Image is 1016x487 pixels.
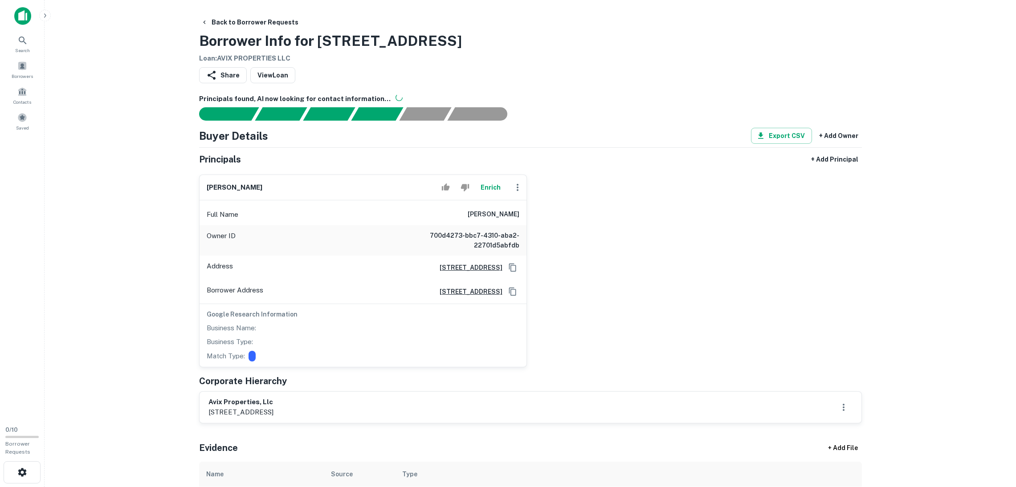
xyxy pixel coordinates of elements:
button: + Add Owner [816,128,862,144]
h6: 700d4273-bbc7-4310-aba2-22701d5abfdb [412,231,519,250]
span: Contacts [13,98,31,106]
button: Back to Borrower Requests [197,14,302,30]
th: Name [199,462,324,487]
div: Principals found, AI now looking for contact information... [351,107,403,121]
a: ViewLoan [250,67,295,83]
div: Type [402,469,417,479]
span: Borrower Requests [5,441,30,455]
button: Share [199,67,247,83]
button: Reject [457,179,473,196]
p: Borrower Address [207,285,263,298]
p: Address [207,261,233,274]
h6: Loan : AVIX PROPERTIES LLC [199,53,462,64]
button: Enrich [477,179,505,196]
th: Type [395,462,788,487]
div: Documents found, AI parsing details... [303,107,355,121]
div: Sending borrower request to AI... [188,107,255,121]
button: Copy Address [506,285,519,298]
h5: Evidence [199,441,238,455]
h4: Buyer Details [199,128,268,144]
div: + Add File [812,440,874,456]
p: Business Type: [207,337,253,347]
a: [STREET_ADDRESS] [433,263,502,272]
button: Export CSV [751,128,812,144]
div: AI fulfillment process complete. [448,107,518,121]
button: Accept [438,179,453,196]
h6: avix properties, llc [208,397,273,407]
span: Search [15,47,30,54]
div: Name [206,469,224,479]
h3: Borrower Info for [STREET_ADDRESS] [199,30,462,52]
span: Saved [16,124,29,131]
a: Contacts [3,83,42,107]
h6: [PERSON_NAME] [207,183,262,193]
span: Borrowers [12,73,33,80]
h6: Google Research Information [207,309,519,319]
div: Your request is received and processing... [255,107,307,121]
h5: Corporate Hierarchy [199,374,287,388]
img: capitalize-icon.png [14,7,31,25]
button: + Add Principal [808,151,862,167]
span: 0 / 10 [5,426,18,433]
a: Borrowers [3,57,42,81]
a: [STREET_ADDRESS] [433,287,502,296]
h6: [PERSON_NAME] [468,209,519,220]
p: [STREET_ADDRESS] [208,407,273,418]
p: Owner ID [207,231,236,250]
div: Source [331,469,353,479]
th: Source [324,462,395,487]
h6: Principals found, AI now looking for contact information... [199,94,862,104]
a: Search [3,32,42,56]
h5: Principals [199,153,241,166]
a: Saved [3,109,42,133]
p: Full Name [207,209,238,220]
p: Business Name: [207,323,256,333]
p: Match Type: [207,351,245,361]
button: Copy Address [506,261,519,274]
div: Principals found, still searching for contact information. This may take time... [399,107,451,121]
